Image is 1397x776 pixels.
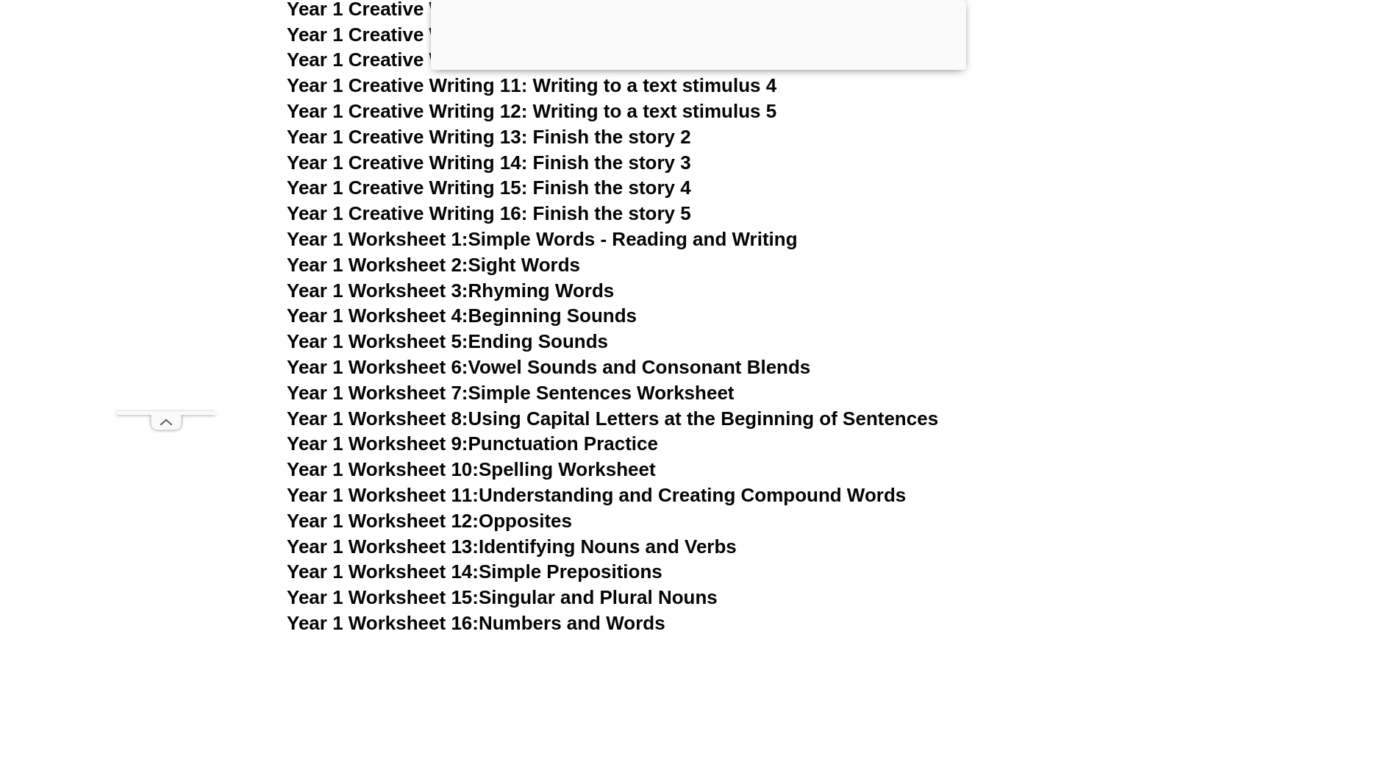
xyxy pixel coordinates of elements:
a: Year 1 Creative Writing 9: Writing to a text stimulus 2 [287,24,766,46]
span: Year 1 Worksheet 1: [287,228,468,250]
a: Year 1 Worksheet 3:Rhyming Words [287,280,614,302]
a: Year 1 Worksheet 4:Beginning Sounds [287,305,637,327]
iframe: Advertisement [116,39,215,411]
a: Year 1 Worksheet 15:Singular and Plural Nouns [287,586,718,608]
a: Year 1 Creative Writing 16: Finish the story 5 [287,202,691,224]
span: Year 1 Worksheet 8: [287,407,468,430]
span: Year 1 Worksheet 11: [287,484,479,506]
a: Year 1 Worksheet 13:Identifying Nouns and Verbs [287,535,737,558]
iframe: Chat Widget [1152,610,1397,776]
a: Year 1 Creative Writing 14: Finish the story 3 [287,152,691,174]
span: Year 1 Worksheet 4: [287,305,468,327]
a: Year 1 Creative Writing 10: Writing to a text stimulus 3 [287,49,776,71]
span: Year 1 Worksheet 6: [287,356,468,378]
a: Year 1 Worksheet 8:Using Capital Letters at the Beginning of Sentences [287,407,938,430]
span: Year 1 Worksheet 9: [287,433,468,455]
a: Year 1 Worksheet 16:Numbers and Words [287,612,665,634]
span: Year 1 Worksheet 15: [287,586,479,608]
a: Year 1 Worksheet 9:Punctuation Practice [287,433,658,455]
span: Year 1 Worksheet 3: [287,280,468,302]
span: Year 1 Worksheet 14: [287,560,479,583]
a: Year 1 Worksheet 5:Ending Sounds [287,330,608,352]
a: Year 1 Worksheet 2:Sight Words [287,254,580,276]
span: Year 1 Worksheet 12: [287,510,479,532]
span: Year 1 Worksheet 10: [287,458,479,480]
a: Year 1 Worksheet 10:Spelling Worksheet [287,458,656,480]
span: Year 1 Worksheet 7: [287,382,468,404]
a: Year 1 Creative Writing 12: Writing to a text stimulus 5 [287,100,776,122]
a: Year 1 Worksheet 11:Understanding and Creating Compound Words [287,484,906,506]
a: Year 1 Worksheet 1:Simple Words - Reading and Writing [287,228,798,250]
span: Year 1 Worksheet 5: [287,330,468,352]
span: Year 1 Worksheet 16: [287,612,479,634]
a: Year 1 Worksheet 14:Simple Prepositions [287,560,662,583]
a: Year 1 Worksheet 6:Vowel Sounds and Consonant Blends [287,356,810,378]
a: Year 1 Worksheet 12:Opposites [287,510,572,532]
span: Year 1 Worksheet 2: [287,254,468,276]
a: Year 1 Worksheet 7:Simple Sentences Worksheet [287,382,735,404]
a: Year 1 Creative Writing 15: Finish the story 4 [287,177,691,199]
span: Year 1 Worksheet 13: [287,535,479,558]
a: Year 1 Creative Writing 11: Writing to a text stimulus 4 [287,74,776,96]
a: Year 1 Creative Writing 13: Finish the story 2 [287,126,691,148]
